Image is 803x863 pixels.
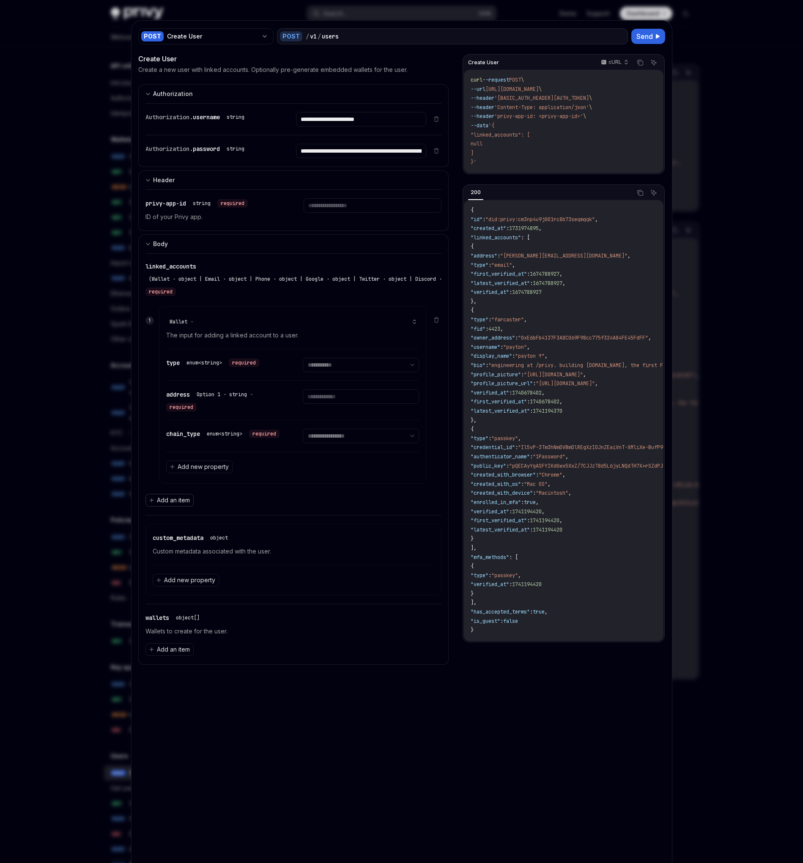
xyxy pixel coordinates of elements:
[471,554,509,561] span: "mfa_methods"
[521,499,524,506] span: :
[530,271,559,277] span: 1674788927
[145,263,196,270] span: linked_accounts
[518,572,521,579] span: ,
[471,398,527,405] span: "first_verified_at"
[500,252,628,259] span: "[PERSON_NAME][EMAIL_ADDRESS][DOMAIN_NAME]"
[471,298,477,305] span: },
[524,371,583,378] span: "[URL][DOMAIN_NAME]"
[471,435,488,442] span: "type"
[471,159,477,165] span: }'
[608,59,622,66] p: cURL
[494,95,589,101] span: '[BASIC_AUTH_HEADER][AUTH_TOKEN]
[545,353,548,359] span: ,
[503,344,527,351] span: "payton"
[280,31,302,41] div: POST
[318,32,321,41] div: /
[468,59,499,66] span: Create User
[157,645,190,654] span: Add an item
[471,508,509,515] span: "verified_at"
[524,316,527,323] span: ,
[589,95,592,101] span: \
[145,112,248,122] div: Authorization.username
[500,344,503,351] span: :
[138,54,449,64] div: Create User
[509,508,512,515] span: :
[471,535,474,542] span: }
[583,113,586,120] span: \
[138,66,408,74] p: Create a new user with linked accounts. Optionally pre-generate embedded wallets for the user.
[533,453,565,460] span: "1Password"
[145,145,193,153] span: Authorization.
[494,104,589,111] span: 'Content-Type: application/json'
[471,262,488,268] span: "type"
[589,104,592,111] span: \
[471,122,488,129] span: --data
[193,113,220,121] span: username
[471,517,527,524] span: "first_verified_at"
[583,371,586,378] span: ,
[471,499,521,506] span: "enrolled_in_mfa"
[153,175,175,185] div: Header
[471,86,485,93] span: --url
[512,389,542,396] span: 1740678402
[565,453,568,460] span: ,
[471,408,530,414] span: "latest_verified_at"
[145,288,176,296] div: required
[488,122,494,129] span: '{
[471,590,474,597] span: }
[471,417,477,424] span: },
[542,389,545,396] span: ,
[166,391,190,398] span: address
[471,326,485,332] span: "fid"
[468,187,483,197] div: 200
[471,453,530,460] span: "authenticator_name"
[249,430,280,438] div: required
[527,271,530,277] span: :
[503,618,518,625] span: false
[310,32,317,41] div: v1
[539,86,542,93] span: \
[512,581,542,588] span: 1741194420
[471,207,474,214] span: {
[471,225,506,232] span: "created_at"
[153,239,168,249] div: Body
[167,32,258,41] div: Create User
[471,526,530,533] span: "latest_verified_at"
[145,144,248,154] div: Authorization.password
[471,463,506,469] span: "public_key"
[524,499,536,506] span: true
[539,471,562,478] span: "Chrome"
[515,444,518,451] span: :
[138,84,449,103] button: expand input section
[145,198,248,208] div: privy-app-id
[559,398,562,405] span: ,
[145,626,442,636] p: Wallets to create for the user.
[530,398,559,405] span: 1740678402
[138,170,449,189] button: expand input section
[471,113,494,120] span: --header
[471,490,533,496] span: "created_with_device"
[595,380,598,387] span: ,
[197,390,254,399] button: Option 1 · string
[471,234,521,241] span: "linked_accounts"
[491,262,512,268] span: "email"
[217,199,248,208] div: required
[515,334,518,341] span: :
[559,517,562,524] span: ,
[491,316,524,323] span: "farcaster"
[322,32,339,41] div: users
[530,453,533,460] span: :
[648,187,659,198] button: Ask AI
[559,271,562,277] span: ,
[141,31,164,41] div: POST
[482,216,485,223] span: :
[548,481,551,488] span: ,
[533,490,536,496] span: :
[145,643,194,656] button: Add an item
[471,271,527,277] span: "first_verified_at"
[471,280,530,287] span: "latest_verified_at"
[471,77,482,83] span: curl
[545,608,548,615] span: ,
[631,29,665,44] button: Send
[527,517,530,524] span: :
